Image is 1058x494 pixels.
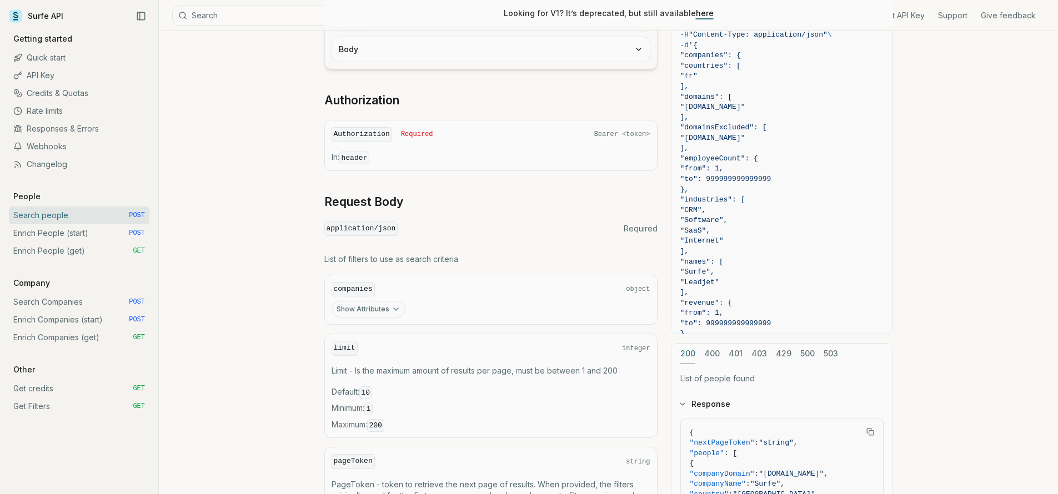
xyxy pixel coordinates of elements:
p: Other [9,364,39,375]
span: "Software", [680,216,728,224]
span: "companyName" [690,480,746,488]
span: "to": 999999999999999 [680,319,771,327]
code: pageToken [332,454,375,469]
button: 401 [729,344,743,364]
p: List of people found [680,373,884,384]
span: : [755,438,759,447]
span: Bearer <token> [594,130,650,139]
span: Minimum : [332,402,650,415]
span: Required [401,130,433,139]
span: "Content-Type: application/json" [689,31,828,39]
a: Enrich Companies (start) POST [9,311,149,329]
span: "SaaS", [680,226,711,235]
span: "from": 1, [680,309,724,317]
code: 1 [364,402,373,415]
span: , [780,480,785,488]
a: Get Filters GET [9,397,149,415]
button: Response [671,390,892,419]
a: Search Companies POST [9,293,149,311]
span: { [690,459,694,467]
span: } [680,329,685,337]
button: Collapse Sidebar [133,8,149,24]
button: 429 [776,344,791,364]
button: Body [332,37,650,62]
span: GET [133,384,145,393]
code: Authorization [332,127,392,142]
code: companies [332,282,375,297]
span: "Surfe", [680,268,715,276]
a: Surfe API [9,8,63,24]
span: POST [129,298,145,306]
span: "CRM", [680,206,706,214]
span: string [626,457,650,466]
span: "[DOMAIN_NAME]" [680,134,745,142]
a: Get API Key [882,10,925,21]
span: POST [129,315,145,324]
span: -H [680,31,689,39]
span: "[DOMAIN_NAME]" [680,103,745,111]
span: , [824,470,828,478]
span: "countries": [ [680,62,741,70]
span: "revenue": { [680,299,733,307]
span: "Surfe" [750,480,781,488]
span: "names": [ [680,258,724,266]
span: "Leadjet" [680,278,719,286]
span: Default : [332,386,650,399]
span: : [755,470,759,478]
a: Authorization [324,93,399,108]
span: "employeeCount": { [680,154,758,163]
button: 200 [680,344,695,364]
a: Request Body [324,194,403,210]
a: Get credits GET [9,380,149,397]
span: : [746,480,750,488]
span: ], [680,247,689,255]
code: application/json [324,221,398,236]
span: "people" [690,449,724,457]
a: Quick start [9,49,149,67]
a: Enrich People (start) POST [9,224,149,242]
p: Getting started [9,33,77,44]
button: 400 [704,344,720,364]
span: POST [129,211,145,220]
a: Webhooks [9,138,149,155]
span: ], [680,113,689,122]
span: GET [133,246,145,255]
a: Responses & Errors [9,120,149,138]
span: GET [133,402,145,411]
p: Looking for V1? It’s deprecated, but still available [504,8,714,19]
span: Maximum : [332,419,650,431]
span: "domainsExcluded": [ [680,123,767,132]
button: 503 [824,344,838,364]
p: Company [9,278,54,289]
span: "industries": [ [680,195,745,204]
p: List of filters to use as search criteria [324,254,658,265]
button: Show Attributes [332,301,405,317]
span: integer [622,344,650,353]
span: "from": 1, [680,164,724,173]
a: Search people POST [9,206,149,224]
p: People [9,191,45,202]
span: POST [129,229,145,238]
span: "domains": [ [680,93,733,101]
a: Rate limits [9,102,149,120]
a: Support [938,10,967,21]
p: Limit - Is the maximum amount of results per page, must be between 1 and 200 [332,365,650,376]
button: 403 [751,344,767,364]
span: -d [680,41,689,49]
span: GET [133,333,145,342]
span: }, [680,185,689,194]
a: API Key [9,67,149,84]
button: Copy Text [862,424,879,440]
span: ], [680,82,689,90]
a: Changelog [9,155,149,173]
span: Required [624,223,658,234]
span: "companies": { [680,51,741,59]
span: "nextPageToken" [690,438,755,447]
button: 500 [800,344,815,364]
p: In: [332,152,650,164]
a: Enrich People (get) GET [9,242,149,260]
span: '{ [689,41,698,49]
span: "string" [759,438,793,447]
a: here [696,8,714,18]
span: "fr" [680,72,698,80]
